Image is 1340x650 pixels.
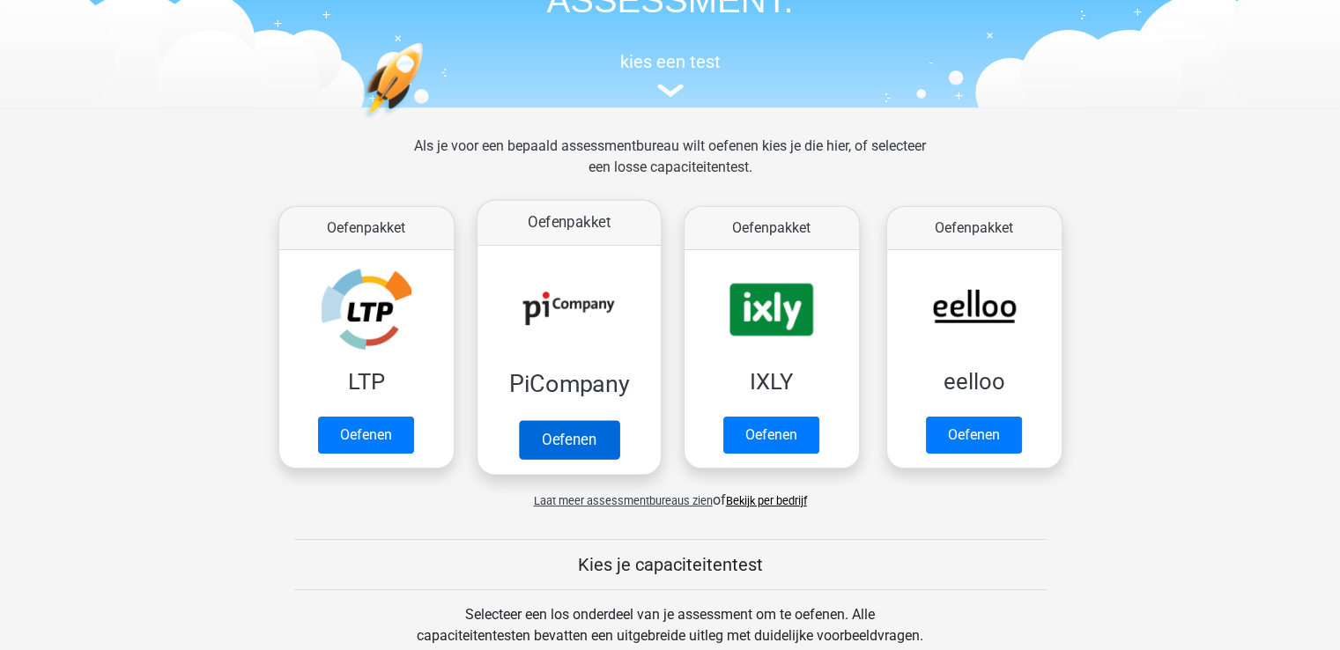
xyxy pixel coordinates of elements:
[400,136,940,199] div: Als je voor een bepaald assessmentbureau wilt oefenen kies je die hier, of selecteer een losse ca...
[726,494,807,507] a: Bekijk per bedrijf
[318,417,414,454] a: Oefenen
[657,84,684,97] img: assessment
[362,42,492,202] img: oefenen
[534,494,713,507] span: Laat meer assessmentbureaus zien
[294,554,1047,575] h5: Kies je capaciteitentest
[926,417,1022,454] a: Oefenen
[265,51,1076,72] h5: kies een test
[723,417,819,454] a: Oefenen
[265,476,1076,511] div: of
[518,420,618,459] a: Oefenen
[265,51,1076,98] a: kies een test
